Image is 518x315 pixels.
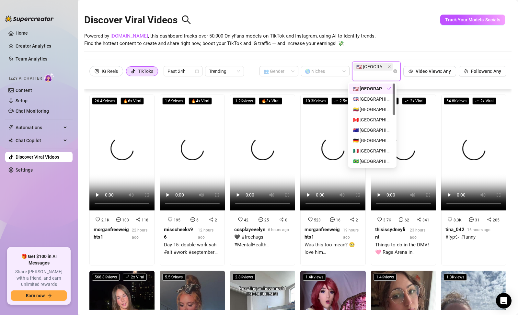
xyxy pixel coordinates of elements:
div: Was this too mean? 🥹 I love him @becoming_juicy #drillprank [305,241,361,256]
div: 🇨🇦 [GEOGRAPHIC_DATA] [353,116,391,123]
a: 1.6Kviews🔥4x Viral19562misscheeks9612 hours agoDay 15: double work yah #alt #work #september #trend [160,95,225,265]
div: 🇩🇪 Germany [349,135,395,146]
img: AI Chatter [44,73,54,82]
div: Things to do in the DMV! 🩷 Rage Arena in [GEOGRAPHIC_DATA], [US_STATE]! #dmv #dateideas #friendda... [375,241,432,256]
span: 2 [356,218,358,222]
button: Video Views: Any [403,66,456,76]
span: 42 [244,218,248,222]
span: search [181,15,191,25]
span: 31 [475,218,479,222]
span: Automations [16,122,62,133]
span: 6 [196,218,199,222]
a: Creator Analytics [16,41,67,51]
span: heart [448,217,452,222]
a: Discover Viral Videos [16,154,59,160]
button: Track Your Models' Socials [440,15,505,25]
div: 🇨🇴 [GEOGRAPHIC_DATA] [353,106,391,113]
span: calendar [195,69,199,73]
span: heart [238,217,243,222]
span: 6 hours ago [268,228,289,232]
strong: morganfreeweights1 [305,227,340,240]
span: tik-tok [131,69,135,73]
span: share-alt [350,217,354,222]
span: heart [308,217,313,222]
span: 12 hours ago [198,228,213,240]
span: 22 hours ago [132,228,147,240]
span: 8.3K [454,218,462,222]
span: arrow-right [47,293,52,298]
strong: misscheeks96 [164,227,193,240]
span: 2.1K [101,218,109,222]
span: heart [168,217,172,222]
span: heart [96,217,100,222]
div: Open Intercom Messenger [496,293,512,309]
div: TikToks [138,66,153,76]
span: 🇺🇸 [GEOGRAPHIC_DATA] [356,63,386,70]
a: 54.8Kviewsrise2x Viral8.3K31205tina_04216 hours ago#fypシ #funny [441,95,506,265]
span: check [387,86,391,91]
span: Earn now [26,293,45,298]
span: Izzy AI Chatter [9,75,42,82]
span: 195 [174,218,180,222]
span: 2.5 x Viral [331,97,359,105]
div: 🇺🇸 [GEOGRAPHIC_DATA] [353,85,387,92]
a: Home [16,30,28,36]
span: 568.8K views [92,274,120,281]
span: 2 x Viral [402,97,426,105]
strong: thisissydneylint [375,227,405,240]
span: 205 [493,218,500,222]
span: 16 hours ago [467,228,490,232]
span: 3.7K [383,218,391,222]
span: rise [334,99,338,103]
span: 1.4K views [303,274,326,281]
span: message [190,217,195,222]
span: 1.2K views [233,97,256,105]
img: logo-BBDzfeDw.svg [5,16,54,22]
span: 62 [405,218,409,222]
span: 523 [314,218,321,222]
h2: Discover Viral Videos [84,14,191,26]
span: Track Your Models' Socials [445,17,500,22]
span: 1.4K views [374,274,397,281]
span: share-alt [136,217,140,222]
a: 1.2Kviews🔥3x Viral42250cosplayevelyn6 hours ago🖤 #freehugs #MentalHealth #menshealth #youmatter [230,95,295,265]
span: 2 [215,218,217,222]
div: 🇺🇸 United States [349,84,395,94]
span: 0 [285,218,287,222]
span: Trending [209,66,240,76]
span: 23 hours ago [410,228,425,240]
div: 🇬🇧 [GEOGRAPHIC_DATA] [353,96,391,103]
span: close-circle [393,69,397,73]
a: 26.4Kviews🔥6x Viral2.1K103118morganfreeweights122 hours ago [89,95,155,265]
div: 🇧🇷 [GEOGRAPHIC_DATA] [353,158,391,165]
span: close [388,65,391,68]
a: [DOMAIN_NAME] [110,33,148,39]
button: Earn nowarrow-right [11,290,67,301]
span: 16 [336,218,340,222]
span: heart [377,217,382,222]
div: 🇲🇽 [GEOGRAPHIC_DATA] [353,147,391,154]
span: Past 24h [167,66,199,76]
span: share-alt [209,217,213,222]
img: Chat Copilot [8,138,13,143]
span: 🎁 Get $100 in AI Messages [11,253,67,266]
span: 341 [422,218,429,222]
div: Day 15: double work yah #alt #work #september #trend [164,241,221,256]
span: 19 hours ago [343,228,359,240]
span: team [464,69,468,73]
div: 🇩🇪 [GEOGRAPHIC_DATA] [353,137,391,144]
span: rise [475,99,479,103]
span: 118 [142,218,148,222]
span: rise [125,275,129,279]
span: 5.5K views [162,274,185,281]
div: 🇲🇽 Mexico [349,146,395,156]
span: 26.4K views [92,97,117,105]
div: #fypシ #funny [445,233,490,241]
span: 🇺🇸 United States [353,63,393,71]
span: share-alt [417,217,421,222]
span: eye [409,69,413,73]
div: 🇦🇺 Australia [349,125,395,135]
span: message [469,217,474,222]
div: 🖤 #freehugs #MentalHealth #menshealth #youmatter [234,233,291,249]
div: IG Reels [102,66,118,76]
